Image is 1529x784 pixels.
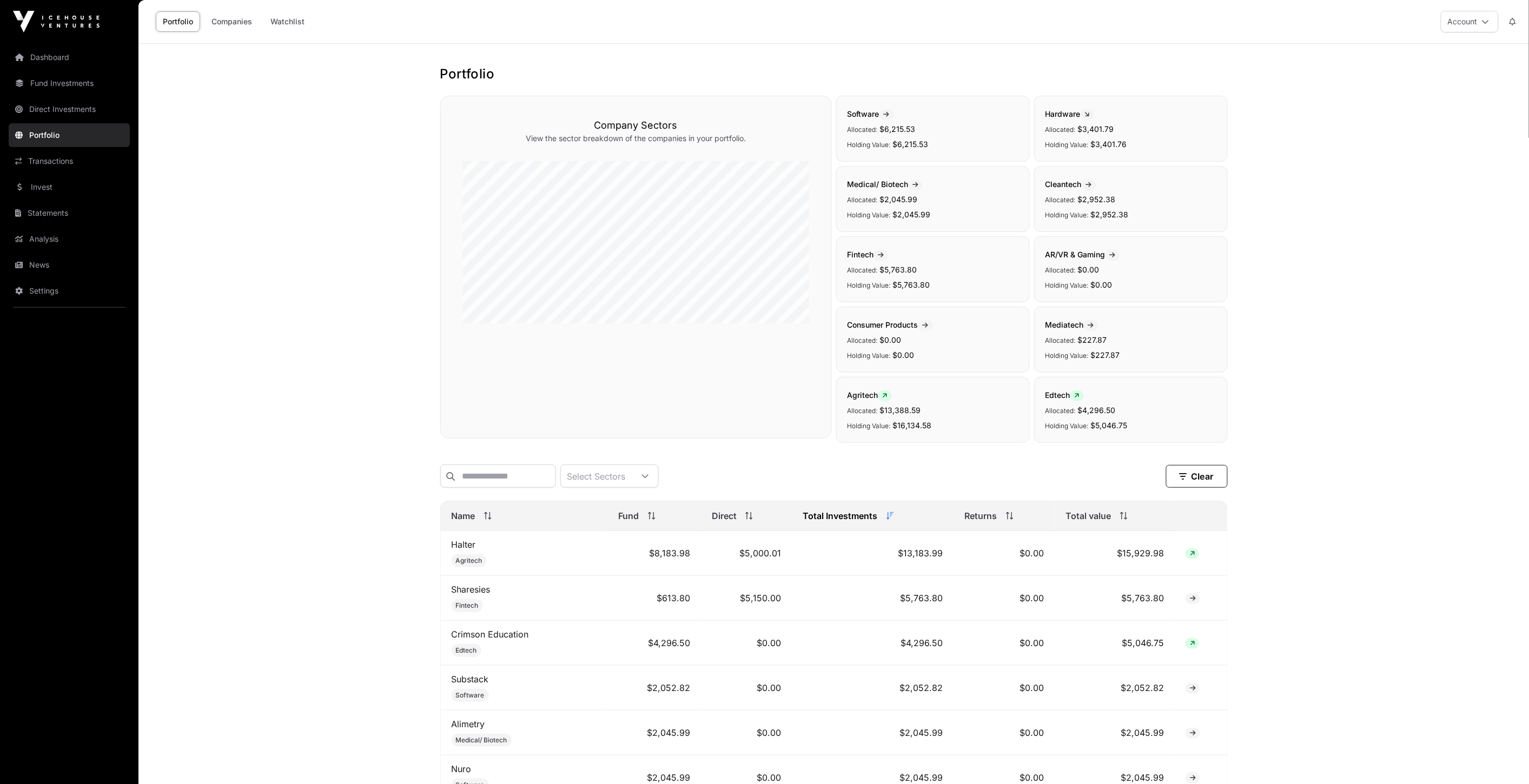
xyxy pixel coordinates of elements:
[456,736,507,745] span: Medical/ Biotech
[452,584,491,595] a: Sharesies
[1055,666,1175,710] td: $2,052.82
[792,710,954,755] td: $2,045.99
[1475,732,1529,784] iframe: Chat Widget
[440,65,1228,83] h1: Portfolio
[1045,196,1076,204] span: Allocated:
[9,45,130,69] a: Dashboard
[701,576,792,621] td: $5,150.00
[1055,576,1175,621] td: $5,763.80
[712,509,737,522] span: Direct
[848,390,892,400] span: Agritech
[1045,407,1076,415] span: Allocated:
[9,149,130,173] a: Transactions
[1055,531,1175,576] td: $15,929.98
[1045,125,1076,134] span: Allocated:
[848,320,933,329] span: Consumer Products
[893,350,915,360] span: $0.00
[1045,351,1089,360] span: Holding Value:
[792,666,954,710] td: $2,052.82
[1045,266,1076,274] span: Allocated:
[848,351,891,360] span: Holding Value:
[1045,211,1089,219] span: Holding Value:
[954,621,1055,666] td: $0.00
[803,509,878,522] span: Total Investments
[880,195,918,204] span: $2,045.99
[954,666,1055,710] td: $0.00
[701,666,792,710] td: $0.00
[1045,250,1120,259] span: AR/VR & Gaming
[965,509,997,522] span: Returns
[701,710,792,755] td: $0.00
[456,646,477,655] span: Edtech
[893,210,931,219] span: $2,045.99
[792,621,954,666] td: $4,296.50
[1078,406,1116,415] span: $4,296.50
[1045,109,1094,118] span: Hardware
[954,710,1055,755] td: $0.00
[462,133,810,144] p: View the sector breakdown of the companies in your portfolio.
[608,666,701,710] td: $2,052.82
[792,576,954,621] td: $5,763.80
[452,509,475,522] span: Name
[954,531,1055,576] td: $0.00
[893,280,930,289] span: $5,763.80
[452,763,472,774] a: Nuro
[848,250,889,259] span: Fintech
[1078,265,1100,274] span: $0.00
[9,175,130,199] a: Invest
[462,118,810,133] h3: Company Sectors
[848,109,894,118] span: Software
[893,421,932,430] span: $16,134.58
[1055,710,1175,755] td: $2,045.99
[608,710,701,755] td: $2,045.99
[1091,139,1127,149] span: $3,401.76
[1045,422,1089,430] span: Holding Value:
[880,265,917,274] span: $5,763.80
[848,281,891,289] span: Holding Value:
[848,407,878,415] span: Allocated:
[1091,210,1129,219] span: $2,952.38
[9,97,130,121] a: Direct Investments
[954,576,1055,621] td: $0.00
[1078,335,1107,344] span: $227.87
[1091,421,1128,430] span: $5,046.75
[9,71,130,95] a: Fund Investments
[452,539,476,550] a: Halter
[848,196,878,204] span: Allocated:
[1166,465,1228,488] button: Clear
[1045,390,1084,400] span: Edtech
[452,629,529,640] a: Crimson Education
[1045,180,1096,189] span: Cleantech
[848,141,891,149] span: Holding Value:
[1078,124,1114,134] span: $3,401.79
[1066,509,1111,522] span: Total value
[608,531,701,576] td: $8,183.98
[204,11,259,32] a: Companies
[561,465,632,487] div: Select Sectors
[1091,350,1120,360] span: $227.87
[619,509,639,522] span: Fund
[848,336,878,344] span: Allocated:
[456,601,479,610] span: Fintech
[456,556,482,565] span: Agritech
[848,180,923,189] span: Medical/ Biotech
[880,406,921,415] span: $13,388.59
[1045,320,1098,329] span: Mediatech
[608,621,701,666] td: $4,296.50
[13,11,100,32] img: Icehouse Ventures Logo
[848,422,891,430] span: Holding Value:
[1441,11,1499,32] button: Account
[1045,336,1076,344] span: Allocated:
[1078,195,1116,204] span: $2,952.38
[452,674,489,685] a: Substack
[456,691,485,700] span: Software
[848,266,878,274] span: Allocated:
[880,335,902,344] span: $0.00
[9,227,130,251] a: Analysis
[1045,141,1089,149] span: Holding Value:
[880,124,916,134] span: $6,215.53
[848,125,878,134] span: Allocated:
[701,621,792,666] td: $0.00
[1045,281,1089,289] span: Holding Value:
